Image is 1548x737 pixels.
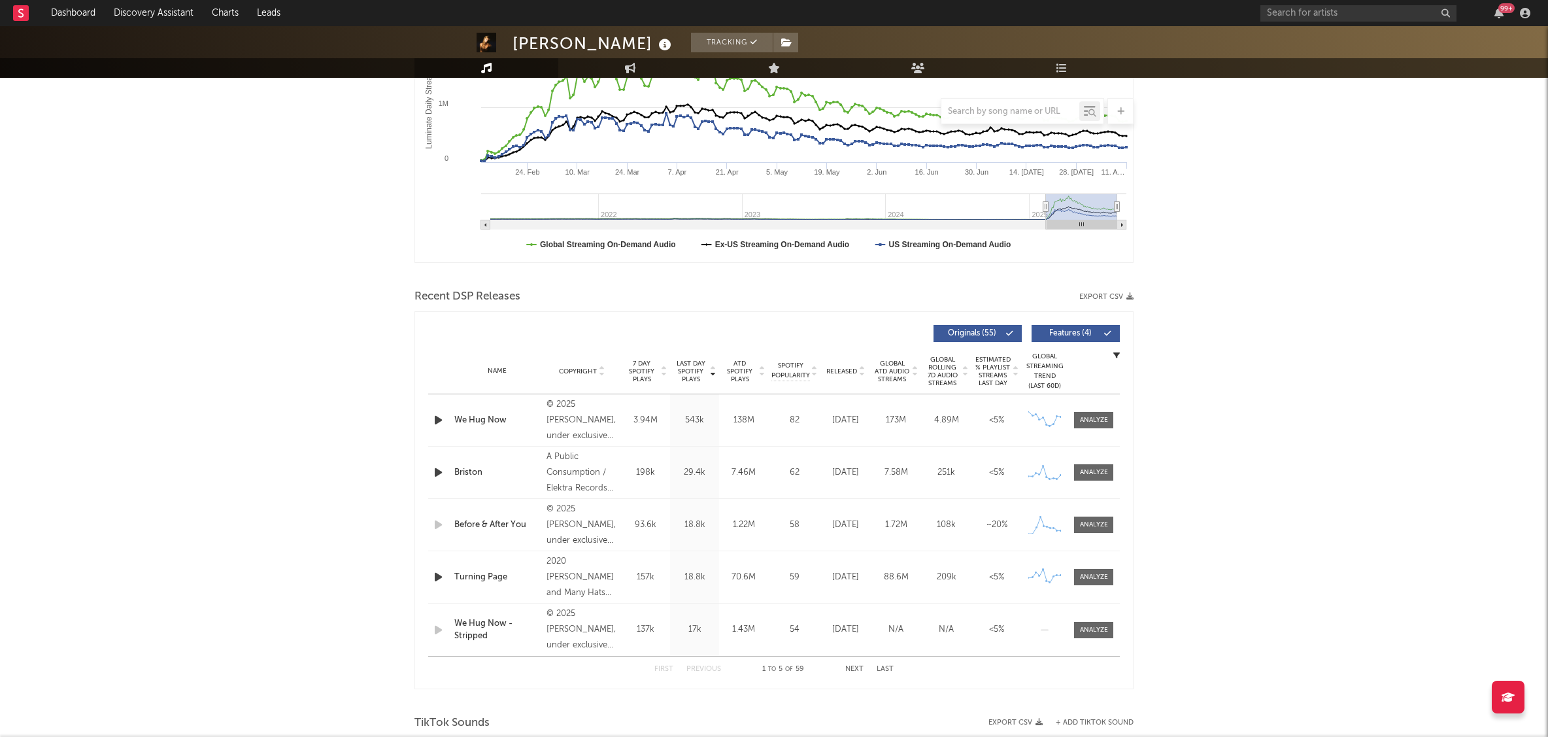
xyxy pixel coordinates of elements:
[515,168,539,176] text: 24. Feb
[965,168,988,176] text: 30. Jun
[874,360,910,383] span: Global ATD Audio Streams
[942,330,1002,337] span: Originals ( 55 )
[624,519,667,532] div: 93.6k
[941,107,1079,117] input: Search by song name or URL
[414,289,520,305] span: Recent DSP Releases
[771,414,817,427] div: 82
[975,623,1018,636] div: <5%
[771,623,817,636] div: 54
[826,368,857,375] span: Released
[867,168,886,176] text: 2. Jun
[814,168,840,176] text: 19. May
[445,154,448,162] text: 0
[1059,168,1094,176] text: 28. [DATE]
[771,466,817,479] div: 62
[924,466,968,479] div: 251k
[454,519,540,532] a: Before & After You
[824,466,867,479] div: [DATE]
[624,571,667,584] div: 157k
[874,414,918,427] div: 173M
[547,397,618,444] div: © 2025 [PERSON_NAME], under exclusive license to Mercury Records, a division of UMG Recordings, Inc.
[824,571,867,584] div: [DATE]
[722,360,757,383] span: ATD Spotify Plays
[1032,325,1120,342] button: Features(4)
[454,466,540,479] div: Briston
[924,571,968,584] div: 209k
[559,368,597,375] span: Copyright
[934,325,1022,342] button: Originals(55)
[824,414,867,427] div: [DATE]
[673,360,708,383] span: Last Day Spotify Plays
[888,240,1011,249] text: US Streaming On-Demand Audio
[624,466,667,479] div: 198k
[454,617,540,643] a: We Hug Now - Stripped
[547,502,618,549] div: © 2025 [PERSON_NAME], under exclusive license to Mercury Records, a division of UMG Recordings, Inc.
[824,519,867,532] div: [DATE]
[615,168,640,176] text: 24. Mar
[673,466,716,479] div: 29.4k
[722,571,765,584] div: 70.6M
[874,519,918,532] div: 1.72M
[547,554,618,601] div: 2020 [PERSON_NAME] and Many Hats Distribution
[845,666,864,673] button: Next
[1025,352,1064,391] div: Global Streaming Trend (Last 60D)
[686,666,721,673] button: Previous
[673,414,716,427] div: 543k
[975,356,1011,387] span: Estimated % Playlist Streams Last Day
[691,33,773,52] button: Tracking
[722,623,765,636] div: 1.43M
[454,366,540,376] div: Name
[540,240,676,249] text: Global Streaming On-Demand Audio
[624,414,667,427] div: 3.94M
[874,571,918,584] div: 88.6M
[924,519,968,532] div: 108k
[771,361,810,381] span: Spotify Popularity
[1009,168,1044,176] text: 14. [DATE]
[415,1,1133,262] svg: Luminate Daily Consumption
[624,360,659,383] span: 7 Day Spotify Plays
[547,449,618,496] div: A Public Consumption / Elektra Records release, © 2024 Elektra Records LLC
[513,33,675,54] div: [PERSON_NAME]
[668,168,687,176] text: 7. Apr
[975,571,1018,584] div: <5%
[824,623,867,636] div: [DATE]
[915,168,939,176] text: 16. Jun
[747,662,819,677] div: 1 5 59
[1079,293,1134,301] button: Export CSV
[1101,168,1124,176] text: 11. A…
[771,519,817,532] div: 58
[924,414,968,427] div: 4.89M
[722,414,765,427] div: 138M
[988,719,1043,727] button: Export CSV
[454,571,540,584] a: Turning Page
[975,414,1018,427] div: <5%
[766,168,788,176] text: 5. May
[1056,719,1134,727] button: + Add TikTok Sound
[624,623,667,636] div: 137k
[874,466,918,479] div: 7.58M
[1494,8,1504,18] button: 99+
[1043,719,1134,727] button: + Add TikTok Sound
[547,606,618,653] div: © 2025 [PERSON_NAME], under exclusive license to Mercury Records, a division of UMG Recordings, Inc.
[924,623,968,636] div: N/A
[722,519,765,532] div: 1.22M
[454,414,540,427] a: We Hug Now
[1260,5,1456,22] input: Search for artists
[716,168,739,176] text: 21. Apr
[673,571,716,584] div: 18.8k
[673,623,716,636] div: 17k
[975,466,1018,479] div: <5%
[414,715,490,731] span: TikTok Sounds
[975,519,1018,532] div: ~ 20 %
[771,571,817,584] div: 59
[1040,330,1100,337] span: Features ( 4 )
[877,666,894,673] button: Last
[722,466,765,479] div: 7.46M
[1498,3,1515,13] div: 99 +
[785,666,793,672] span: of
[715,240,850,249] text: Ex-US Streaming On-Demand Audio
